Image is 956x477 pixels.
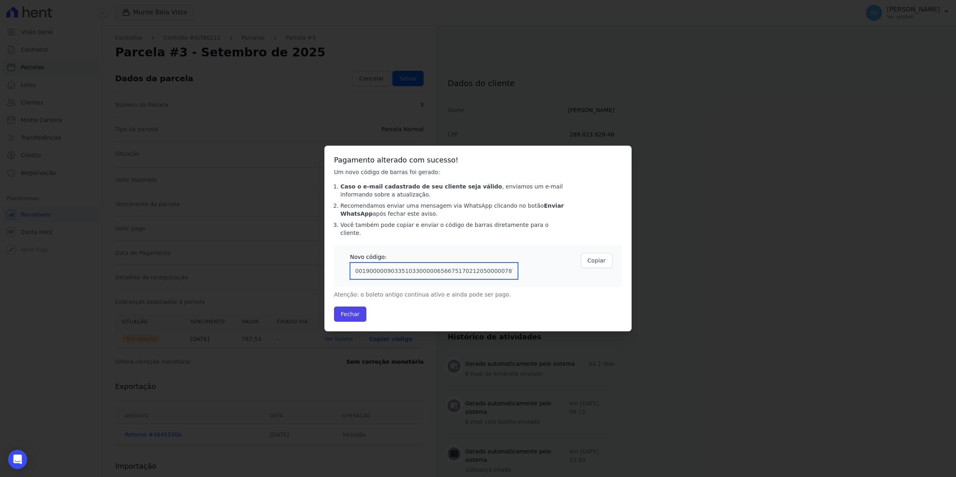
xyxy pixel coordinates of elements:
li: Você também pode copiar e enviar o código de barras diretamente para o cliente. [340,221,564,237]
div: Open Intercom Messenger [8,450,27,469]
input: 00190000090335103300000656675170212050000078753 [350,263,518,279]
strong: Caso o e-mail cadastrado de seu cliente seja válido [340,183,502,190]
li: Recomendamos enviar uma mensagem via WhatsApp clicando no botão após fechar este aviso. [340,202,564,218]
p: Um novo código de barras foi gerado: [334,168,564,176]
h3: Pagamento alterado com sucesso! [334,155,622,165]
button: Copiar [581,253,612,268]
button: Fechar [334,307,366,322]
p: Atenção: o boleto antigo continua ativo e ainda pode ser pago. [334,291,564,299]
div: Novo código: [350,253,518,261]
li: , enviamos um e-mail informando sobre a atualização. [340,182,564,198]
